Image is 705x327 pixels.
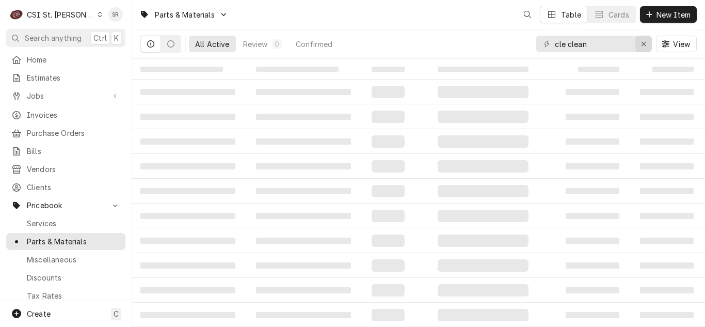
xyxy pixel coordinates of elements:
[640,114,694,120] span: ‌
[140,188,235,194] span: ‌
[27,200,105,211] span: Pricebook
[566,213,619,219] span: ‌
[6,143,125,160] a: Bills
[566,114,619,120] span: ‌
[140,114,235,120] span: ‌
[372,67,405,72] span: ‌
[566,262,619,269] span: ‌
[654,9,693,20] span: New Item
[566,89,619,95] span: ‌
[438,259,528,272] span: ‌
[566,163,619,169] span: ‌
[566,312,619,318] span: ‌
[27,236,120,247] span: Parts & Materials
[578,67,619,72] span: ‌
[140,262,235,269] span: ‌
[27,218,120,229] span: Services
[438,235,528,247] span: ‌
[6,69,125,86] a: Estimates
[372,235,405,247] span: ‌
[6,51,125,68] a: Home
[566,138,619,145] span: ‌
[640,188,694,194] span: ‌
[27,146,120,157] span: Bills
[140,89,235,95] span: ‌
[438,284,528,297] span: ‌
[6,269,125,286] a: Discounts
[195,39,230,50] div: All Active
[140,287,235,293] span: ‌
[566,238,619,244] span: ‌
[140,213,235,219] span: ‌
[6,233,125,250] a: Parts & Materials
[114,33,119,43] span: K
[640,312,694,318] span: ‌
[108,7,123,22] div: SR
[27,110,120,120] span: Invoices
[27,72,120,83] span: Estimates
[27,290,120,301] span: Tax Rates
[566,188,619,194] span: ‌
[6,215,125,232] a: Services
[372,210,405,222] span: ‌
[438,210,528,222] span: ‌
[519,6,536,23] button: Open search
[135,6,232,23] a: Go to Parts & Materials
[256,262,351,269] span: ‌
[27,309,51,318] span: Create
[27,182,120,193] span: Clients
[93,33,107,43] span: Ctrl
[640,6,697,23] button: New Item
[256,163,351,169] span: ‌
[140,312,235,318] span: ‌
[140,67,223,72] span: ‌
[6,287,125,304] a: Tax Rates
[372,284,405,297] span: ‌
[640,262,694,269] span: ‌
[256,188,351,194] span: ‌
[296,39,332,50] div: Confirmed
[438,309,528,321] span: ‌
[438,111,528,123] span: ‌
[140,163,235,169] span: ‌
[27,9,94,20] div: CSI St. [PERSON_NAME]
[25,33,82,43] span: Search anything
[372,86,405,98] span: ‌
[640,138,694,145] span: ‌
[27,272,120,283] span: Discounts
[438,67,528,72] span: ‌
[372,259,405,272] span: ‌
[372,111,405,123] span: ‌
[635,36,652,52] button: Erase input
[561,9,581,20] div: Table
[27,164,120,175] span: Vendors
[114,308,119,319] span: C
[608,9,629,20] div: Cards
[671,39,692,50] span: View
[6,179,125,196] a: Clients
[6,124,125,142] a: Purchase Orders
[372,135,405,148] span: ‌
[274,39,280,50] div: 0
[108,7,123,22] div: Stephani Roth's Avatar
[640,287,694,293] span: ‌
[256,89,351,95] span: ‌
[256,287,351,293] span: ‌
[155,9,215,20] span: Parts & Materials
[9,7,24,22] div: CSI St. Louis's Avatar
[6,87,125,104] a: Go to Jobs
[27,254,120,265] span: Miscellaneous
[6,251,125,268] a: Miscellaneous
[256,213,351,219] span: ‌
[640,238,694,244] span: ‌
[27,54,120,65] span: Home
[256,114,351,120] span: ‌
[438,185,528,197] span: ‌
[27,90,105,101] span: Jobs
[6,197,125,214] a: Go to Pricebook
[256,67,339,72] span: ‌
[27,128,120,138] span: Purchase Orders
[9,7,24,22] div: C
[555,36,632,52] input: Keyword search
[140,238,235,244] span: ‌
